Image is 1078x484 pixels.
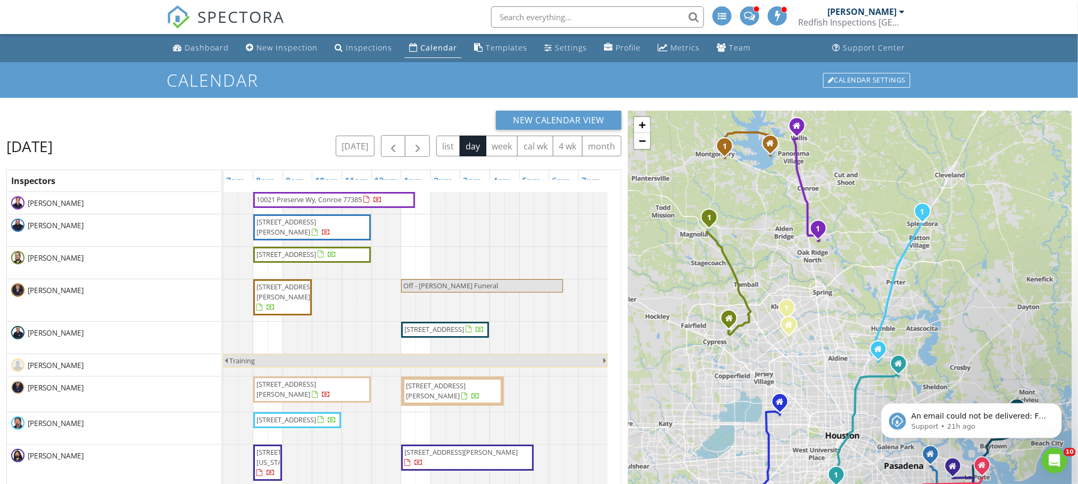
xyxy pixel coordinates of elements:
div: Redfish Inspections Houston [798,17,905,28]
span: [STREET_ADDRESS] [256,415,316,424]
div: 2912 Amherst Mdw Ln, Houston, TX 77051 [836,474,843,481]
a: Zoom in [634,117,650,133]
span: [STREET_ADDRESS][US_STATE] [256,447,316,467]
a: 7pm [579,172,603,189]
a: SPECTORA [167,14,285,37]
i: 1 [921,208,925,216]
button: Previous day [381,135,406,157]
img: james_photo.jpg [11,251,24,264]
span: [STREET_ADDRESS][PERSON_NAME] [256,217,316,237]
button: list [436,136,460,156]
a: Support Center [828,38,909,58]
button: cal wk [517,136,553,156]
button: [DATE] [336,136,375,156]
h2: [DATE] [6,136,53,157]
input: Search everything... [491,6,704,28]
div: 19722 Flag View Dr, Montgomery , TX 77316 [725,146,731,152]
div: 1902 Elmview Dr, Houston TX 77080 [780,402,786,408]
button: Next day [405,135,430,157]
a: Settings [540,38,591,58]
button: day [460,136,486,156]
button: New Calendar View [496,111,621,130]
a: 3pm [460,172,484,189]
img: dsc_4207a_stevenwichkoski_xl.jpg [11,219,24,232]
img: dsc_1512a_trey_medium.jpg [11,381,24,394]
a: Dashboard [169,38,233,58]
span: Inspectors [11,175,55,187]
i: 1 [834,472,839,479]
span: [PERSON_NAME] [26,450,86,461]
span: [PERSON_NAME] [26,253,86,263]
a: Calendar [405,38,461,58]
a: 11am [342,172,371,189]
img: The Best Home Inspection Software - Spectora [167,5,190,29]
img: steves_photo_3.jpg [11,416,24,430]
div: 5306 Lawn Arbor Dr, Houston TX 77066 [789,324,795,331]
div: [PERSON_NAME] [827,6,897,17]
a: New Inspection [242,38,322,58]
div: 2313 Wake Forest Dr, Deer Park TX 77536 [931,454,937,460]
a: Templates [470,38,532,58]
div: 15635 Audubon Park Dr, Magnolia, TX 77354 [709,217,716,223]
div: Inspections [346,43,392,53]
a: 4pm [490,172,514,189]
span: [PERSON_NAME] [26,360,86,371]
span: [STREET_ADDRESS][PERSON_NAME] [256,282,316,302]
div: 11946 Greenmesa Dr, Houston TX 77044 [899,363,905,370]
div: Support Center [843,43,905,53]
div: Team [729,43,751,53]
img: dsc_1500a_bill_medium.jpg [11,283,24,297]
a: 5pm [520,172,544,189]
a: Company Profile [600,38,645,58]
a: 10am [312,172,341,189]
span: [PERSON_NAME] [26,382,86,393]
button: 4 wk [553,136,583,156]
span: [PERSON_NAME] [26,198,86,208]
a: Team [712,38,755,58]
span: [STREET_ADDRESS][PERSON_NAME] [406,381,466,400]
img: default-user-f0147aede5fd5fa78ca7ade42f37bd4542148d508eef1c3d3ea960f66861d68b.jpg [11,358,24,372]
button: week [486,136,518,156]
span: 10 [1064,448,1076,456]
button: month [582,136,621,156]
div: 9910 Old Orchard Rd, La Porte TX 77571 [953,466,959,472]
img: ruben_photo.jpg [11,449,24,462]
a: Metrics [653,38,704,58]
div: 44 County Road 3669A, Splendora, TX 77372 [923,211,929,218]
div: 502 W. Montgomery #249, Willis TX 77378 [797,126,803,132]
div: 9796 E Shore Dr,, Willis TX 77318 [770,143,777,149]
a: 1pm [401,172,425,189]
div: Settings [555,43,587,53]
i: 1 [785,305,789,312]
div: Calendar [420,43,457,53]
div: Templates [486,43,527,53]
a: 8am [253,172,277,189]
a: 2pm [431,172,455,189]
h1: Calendar [167,71,911,89]
div: Calendar Settings [823,73,910,88]
span: [PERSON_NAME] [26,285,86,296]
span: SPECTORA [197,5,285,28]
span: Off - [PERSON_NAME] Funeral [403,281,498,290]
div: 10021 Preserve Wy, Conroe, TX 77385 [818,228,825,235]
a: 9am [283,172,307,189]
span: [STREET_ADDRESS] [256,249,316,259]
span: [PERSON_NAME] [26,328,86,338]
span: [STREET_ADDRESS][PERSON_NAME] [404,447,518,457]
i: 1 [707,214,711,222]
a: 7am [223,172,247,189]
div: Metrics [670,43,700,53]
a: Inspections [330,38,396,58]
i: 1 [723,143,727,151]
span: [STREET_ADDRESS][PERSON_NAME] [256,379,316,399]
a: Zoom out [634,133,650,149]
a: Calendar Settings [822,72,911,89]
span: [PERSON_NAME] [26,418,86,429]
img: jcs_4180a_richardlewis_medium.jpg [11,326,24,339]
div: 6606 Chancellor Dr, Spring, TX 77379 [787,307,793,314]
div: Dashboard [185,43,229,53]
